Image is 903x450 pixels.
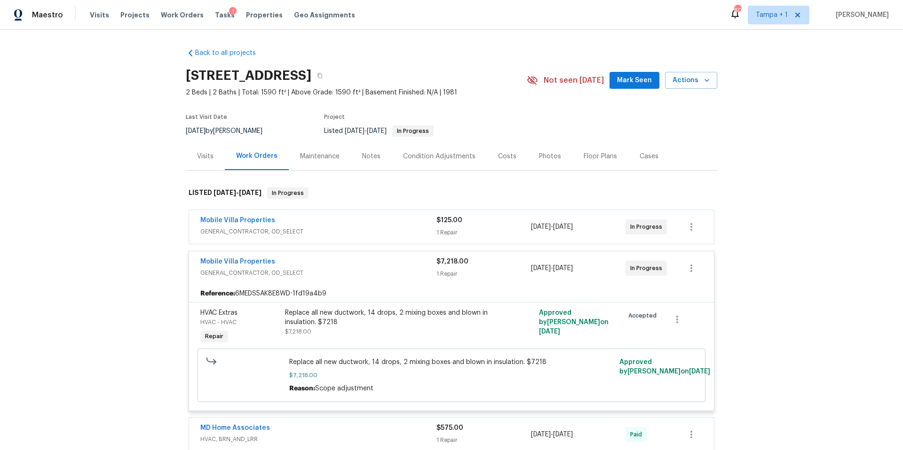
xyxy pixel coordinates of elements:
[544,76,604,85] span: Not seen [DATE]
[214,189,236,196] span: [DATE]
[531,430,573,439] span: -
[289,357,614,367] span: Replace all new ductwork, 14 drops, 2 mixing boxes and blown in insulation. $7218
[832,10,889,20] span: [PERSON_NAME]
[229,7,237,16] div: 1
[436,435,531,445] div: 1 Repair
[289,371,614,380] span: $7,218.00
[553,265,573,272] span: [DATE]
[436,258,468,265] span: $7,218.00
[268,188,308,198] span: In Progress
[200,425,270,431] a: MD Home Associates
[531,224,551,230] span: [DATE]
[665,72,717,89] button: Actions
[689,368,710,375] span: [DATE]
[553,431,573,438] span: [DATE]
[186,88,527,97] span: 2 Beds | 2 Baths | Total: 1590 ft² | Above Grade: 1590 ft² | Basement Finished: N/A | 1981
[32,10,63,20] span: Maestro
[201,332,227,341] span: Repair
[186,114,227,120] span: Last Visit Date
[553,224,573,230] span: [DATE]
[436,425,463,431] span: $575.00
[610,72,659,89] button: Mark Seen
[324,128,434,134] span: Listed
[200,268,436,278] span: GENERAL_CONTRACTOR, OD_SELECT
[436,269,531,279] div: 1 Repair
[345,128,364,134] span: [DATE]
[531,431,551,438] span: [DATE]
[161,10,204,20] span: Work Orders
[289,385,315,392] span: Reason:
[186,125,274,137] div: by [PERSON_NAME]
[200,217,275,224] a: Mobile Villa Properties
[640,152,658,161] div: Cases
[345,128,387,134] span: -
[200,227,436,236] span: GENERAL_CONTRACTOR, OD_SELECT
[539,328,560,335] span: [DATE]
[285,308,491,327] div: Replace all new ductwork, 14 drops, 2 mixing boxes and blown in insulation. $7218
[539,310,609,335] span: Approved by [PERSON_NAME] on
[619,359,710,375] span: Approved by [PERSON_NAME] on
[189,285,714,302] div: 6MEDS5AK8E8WD-1fd19a4b9
[436,228,531,237] div: 1 Repair
[200,289,235,298] b: Reference:
[200,310,238,316] span: HVAC Extras
[246,10,283,20] span: Properties
[362,152,380,161] div: Notes
[186,71,311,80] h2: [STREET_ADDRESS]
[200,258,275,265] a: Mobile Villa Properties
[186,48,276,58] a: Back to all projects
[630,264,666,273] span: In Progress
[189,187,261,199] h6: LISTED
[628,311,660,320] span: Accepted
[236,151,277,161] div: Work Orders
[498,152,516,161] div: Costs
[239,189,261,196] span: [DATE]
[584,152,617,161] div: Floor Plans
[531,222,573,232] span: -
[393,128,433,134] span: In Progress
[294,10,355,20] span: Geo Assignments
[531,264,573,273] span: -
[324,114,345,120] span: Project
[756,10,788,20] span: Tampa + 1
[367,128,387,134] span: [DATE]
[403,152,475,161] div: Condition Adjustments
[285,329,311,334] span: $7,218.00
[617,75,652,86] span: Mark Seen
[311,67,328,84] button: Copy Address
[200,319,237,325] span: HVAC - HVAC
[214,189,261,196] span: -
[673,75,710,86] span: Actions
[436,217,462,224] span: $125.00
[215,12,235,18] span: Tasks
[200,434,436,444] span: HVAC, BRN_AND_LRR
[90,10,109,20] span: Visits
[539,152,561,161] div: Photos
[531,265,551,272] span: [DATE]
[186,178,717,208] div: LISTED [DATE]-[DATE]In Progress
[630,430,646,439] span: Paid
[120,10,150,20] span: Projects
[186,128,206,134] span: [DATE]
[315,385,373,392] span: Scope adjustment
[630,222,666,232] span: In Progress
[300,152,340,161] div: Maintenance
[197,152,214,161] div: Visits
[734,6,741,15] div: 60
